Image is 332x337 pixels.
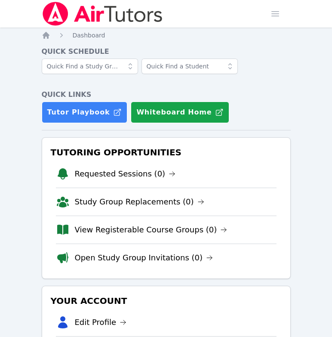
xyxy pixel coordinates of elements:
nav: Breadcrumb [42,31,291,40]
button: Whiteboard Home [131,102,229,123]
h4: Quick Schedule [42,46,291,57]
a: Study Group Replacements (0) [75,196,204,208]
span: Dashboard [73,32,105,39]
a: Dashboard [73,31,105,40]
a: Tutor Playbook [42,102,128,123]
h3: Your Account [49,293,283,309]
a: View Registerable Course Groups (0) [75,224,227,236]
img: Air Tutors [42,2,163,26]
input: Quick Find a Student [141,59,238,74]
a: Edit Profile [75,316,127,328]
a: Requested Sessions (0) [75,168,176,180]
h3: Tutoring Opportunities [49,145,283,160]
a: Open Study Group Invitations (0) [75,252,213,264]
input: Quick Find a Study Group [42,59,138,74]
h4: Quick Links [42,90,291,100]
